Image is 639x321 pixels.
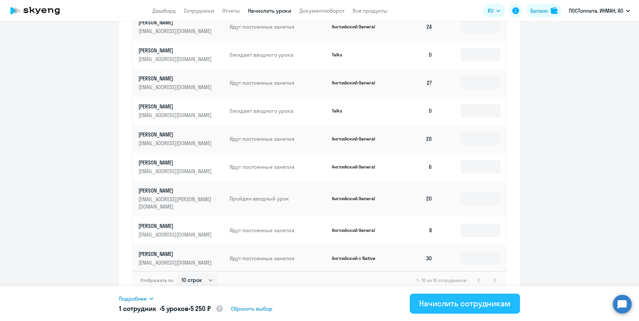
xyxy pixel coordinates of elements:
[138,187,213,194] p: [PERSON_NAME]
[161,304,188,313] span: 5 уроков
[332,164,382,170] p: Английский General
[138,19,224,35] a: [PERSON_NAME][EMAIL_ADDRESS][DOMAIN_NAME]
[332,80,382,86] p: Английский General
[551,7,557,14] img: balance
[483,4,505,17] button: RU
[138,222,213,230] p: [PERSON_NAME]
[119,295,147,303] span: Подробнее
[569,7,623,15] p: ПОСТоплата, ИНМАН, АО
[391,181,438,216] td: 20
[138,47,224,63] a: [PERSON_NAME][EMAIL_ADDRESS][DOMAIN_NAME]
[230,135,327,142] p: Идут постоянные занятия
[230,255,327,262] p: Идут постоянные занятия
[119,304,224,314] h5: 1 сотрудник • •
[138,75,224,91] a: [PERSON_NAME][EMAIL_ADDRESS][DOMAIN_NAME]
[231,305,272,313] span: Сбросить выбор
[391,69,438,97] td: 27
[332,52,382,58] p: Talks
[138,83,213,91] p: [EMAIL_ADDRESS][DOMAIN_NAME]
[138,250,213,258] p: [PERSON_NAME]
[391,244,438,272] td: 30
[184,7,214,14] a: Сотрудники
[138,250,224,266] a: [PERSON_NAME][EMAIL_ADDRESS][DOMAIN_NAME]
[138,103,213,110] p: [PERSON_NAME]
[565,3,633,19] button: ПОСТоплата, ИНМАН, АО
[138,231,213,238] p: [EMAIL_ADDRESS][DOMAIN_NAME]
[138,222,224,238] a: [PERSON_NAME][EMAIL_ADDRESS][DOMAIN_NAME]
[248,7,291,14] a: Начислить уроки
[190,304,211,313] span: 5 250 ₽
[138,139,213,147] p: [EMAIL_ADDRESS][DOMAIN_NAME]
[391,97,438,125] td: 0
[138,168,213,175] p: [EMAIL_ADDRESS][DOMAIN_NAME]
[332,196,382,202] p: Английский General
[140,277,174,283] span: Отображать по:
[526,4,561,17] button: Балансbalance
[530,7,548,15] div: Баланс
[391,41,438,69] td: 0
[138,111,213,119] p: [EMAIL_ADDRESS][DOMAIN_NAME]
[353,7,387,14] a: Все продукты
[138,47,213,54] p: [PERSON_NAME]
[332,24,382,30] p: Английский General
[138,259,213,266] p: [EMAIL_ADDRESS][DOMAIN_NAME]
[410,294,520,314] button: Начислить сотрудникам
[138,159,224,175] a: [PERSON_NAME][EMAIL_ADDRESS][DOMAIN_NAME]
[391,216,438,244] td: 8
[138,27,213,35] p: [EMAIL_ADDRESS][DOMAIN_NAME]
[230,23,327,30] p: Идут постоянные занятия
[230,51,327,58] p: Ожидает вводного урока
[230,227,327,234] p: Идут постоянные занятия
[332,255,382,261] p: Английский с Native
[230,79,327,86] p: Идут постоянные занятия
[230,107,327,114] p: Ожидает вводного урока
[138,159,213,166] p: [PERSON_NAME]
[230,195,327,202] p: Пройден вводный урок
[138,55,213,63] p: [EMAIL_ADDRESS][DOMAIN_NAME]
[332,108,382,114] p: Talks
[391,153,438,181] td: 6
[488,7,494,15] span: RU
[332,227,382,233] p: Английский General
[391,13,438,41] td: 24
[138,196,213,210] p: [EMAIL_ADDRESS][PERSON_NAME][DOMAIN_NAME]
[230,163,327,171] p: Идут постоянные занятия
[138,103,224,119] a: [PERSON_NAME][EMAIL_ADDRESS][DOMAIN_NAME]
[222,7,240,14] a: Отчеты
[138,19,213,26] p: [PERSON_NAME]
[138,131,224,147] a: [PERSON_NAME][EMAIL_ADDRESS][DOMAIN_NAME]
[299,7,345,14] a: Документооборот
[332,136,382,142] p: Английский General
[391,125,438,153] td: 20
[138,75,213,82] p: [PERSON_NAME]
[152,7,176,14] a: Дашборд
[138,131,213,138] p: [PERSON_NAME]
[138,187,224,210] a: [PERSON_NAME][EMAIL_ADDRESS][PERSON_NAME][DOMAIN_NAME]
[417,277,467,283] span: 1 - 10 из 10 сотрудников
[419,298,511,309] div: Начислить сотрудникам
